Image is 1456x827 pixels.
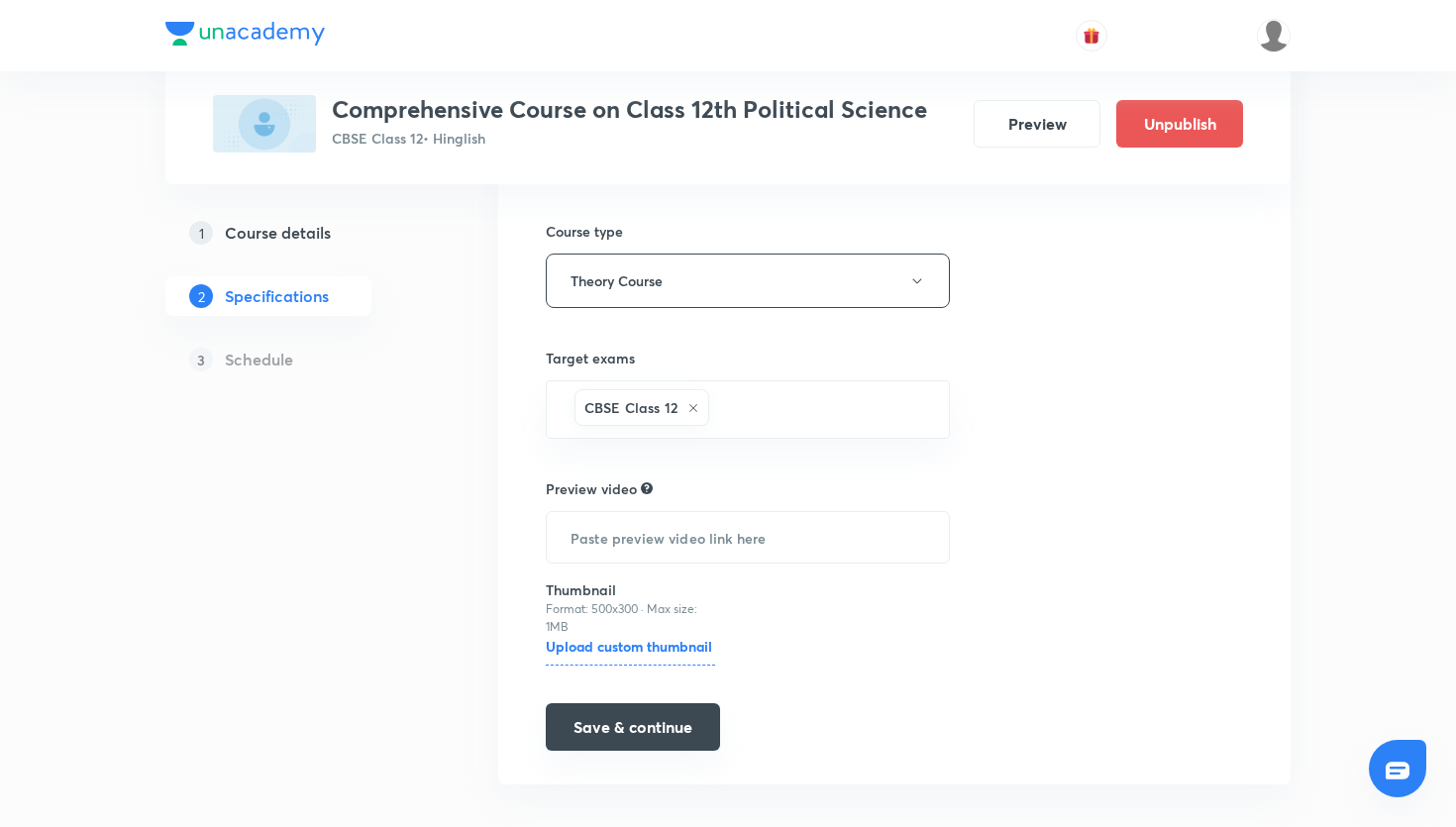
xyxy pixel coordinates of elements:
img: Muzzamil [1257,19,1291,52]
img: avatar [1083,27,1100,45]
h5: Course details [225,221,331,245]
h6: Preview video [546,478,637,499]
button: Unpublish [1116,100,1243,148]
h6: Course type [546,221,950,242]
p: 3 [189,348,213,371]
p: Format: 500x300 · Max size: 1MB [546,600,715,636]
h6: Thumbnail [546,579,715,600]
h5: Schedule [225,348,293,371]
img: Company Logo [165,22,325,46]
p: 2 [189,284,213,308]
a: Company Logo [165,22,325,51]
div: Explain about your course, what you’ll be teaching, how it will help learners in their preparation [641,479,653,497]
h6: Target exams [546,348,950,368]
button: Open [938,408,942,412]
p: CBSE Class 12 • Hinglish [332,128,927,149]
button: Save & continue [546,703,720,751]
h3: Comprehensive Course on Class 12th Political Science [332,95,927,124]
input: Paste preview video link here [547,512,949,563]
img: 1E131FD7-CC1A-4EE2-8E29-28294735E579_plus.png [213,95,316,153]
button: avatar [1076,20,1107,52]
h6: CBSE Class 12 [584,397,677,418]
button: Preview [974,100,1100,148]
a: 1Course details [165,213,435,253]
h5: Specifications [225,284,329,308]
p: 1 [189,221,213,245]
h6: Upload custom thumbnail [546,636,715,666]
button: Theory Course [546,254,950,308]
